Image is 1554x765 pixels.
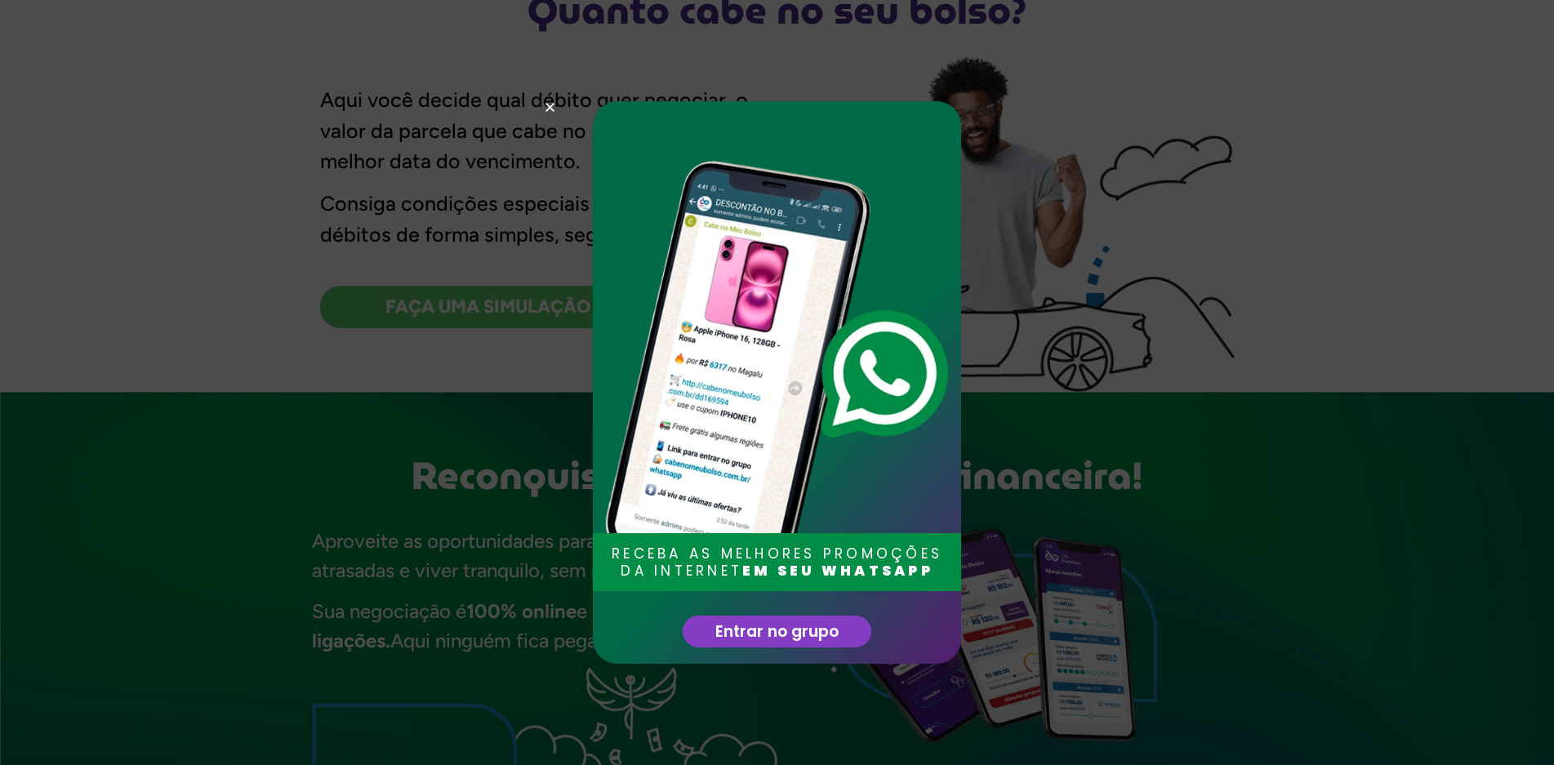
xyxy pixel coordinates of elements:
h3: RECEBA AS MELHORES PROMOÇÕES DA INTERNET [600,545,954,579]
span: Entrar no grupo [715,624,839,639]
img: celular-oferta [601,134,953,613]
a: Close [544,101,556,113]
b: EM SEU WHATSAPP [742,561,933,580]
a: Entrar no grupo [683,616,871,647]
